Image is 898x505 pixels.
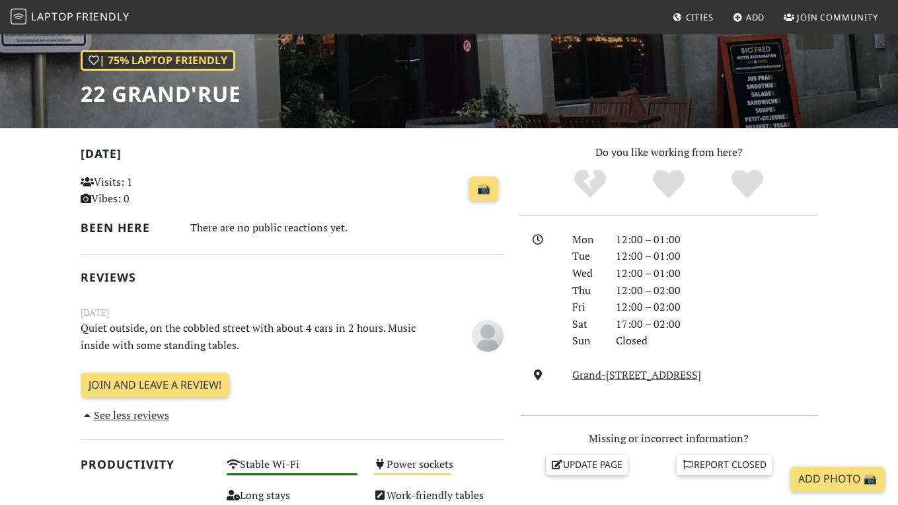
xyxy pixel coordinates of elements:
[708,168,786,201] div: Definitely!
[608,231,826,249] div: 12:00 – 01:00
[746,11,765,23] span: Add
[686,11,714,23] span: Cities
[73,305,512,320] small: [DATE]
[608,282,826,299] div: 12:00 – 02:00
[81,270,504,284] h2: Reviews
[76,9,129,24] span: Friendly
[81,147,504,166] h2: [DATE]
[469,176,498,202] a: 📸
[778,5,883,29] a: Join Community
[551,168,630,201] div: No
[608,332,826,350] div: Closed
[564,265,608,282] div: Wed
[472,320,504,352] img: blank-535327c66bd565773addf3077783bbfce4b00ec00e9fd257753287c682c7fa38.png
[81,221,174,235] h2: Been here
[219,455,365,486] div: Stable Wi-Fi
[797,11,878,23] span: Join Community
[667,5,719,29] a: Cities
[81,81,241,106] h1: 22 grand'rue
[564,316,608,333] div: Sat
[608,248,826,265] div: 12:00 – 01:00
[630,168,708,201] div: Yes
[572,368,701,382] a: Grand-[STREET_ADDRESS]
[564,248,608,265] div: Tue
[472,327,504,342] span: Anonymous
[546,455,628,475] a: Update page
[81,373,229,398] a: Join and leave a review!
[81,174,211,208] p: Visits: 1 Vibes: 0
[564,231,608,249] div: Mon
[608,299,826,316] div: 12:00 – 02:00
[81,457,211,471] h2: Productivity
[81,408,169,422] a: See less reviews
[520,144,818,161] p: Do you like working from here?
[728,5,770,29] a: Add
[564,332,608,350] div: Sun
[564,299,608,316] div: Fri
[11,9,26,24] img: LaptopFriendly
[73,320,439,354] p: Quiet outside, on the cobbled street with about 4 cars in 2 hours. Music inside with some standin...
[608,316,826,333] div: 17:00 – 02:00
[365,455,512,486] div: Power sockets
[31,9,74,24] span: Laptop
[564,282,608,299] div: Thu
[81,50,235,71] div: | 75% Laptop Friendly
[190,218,504,237] div: There are no public reactions yet.
[677,455,772,475] a: Report closed
[520,430,818,447] p: Missing or incorrect information?
[11,6,130,29] a: LaptopFriendly LaptopFriendly
[608,265,826,282] div: 12:00 – 01:00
